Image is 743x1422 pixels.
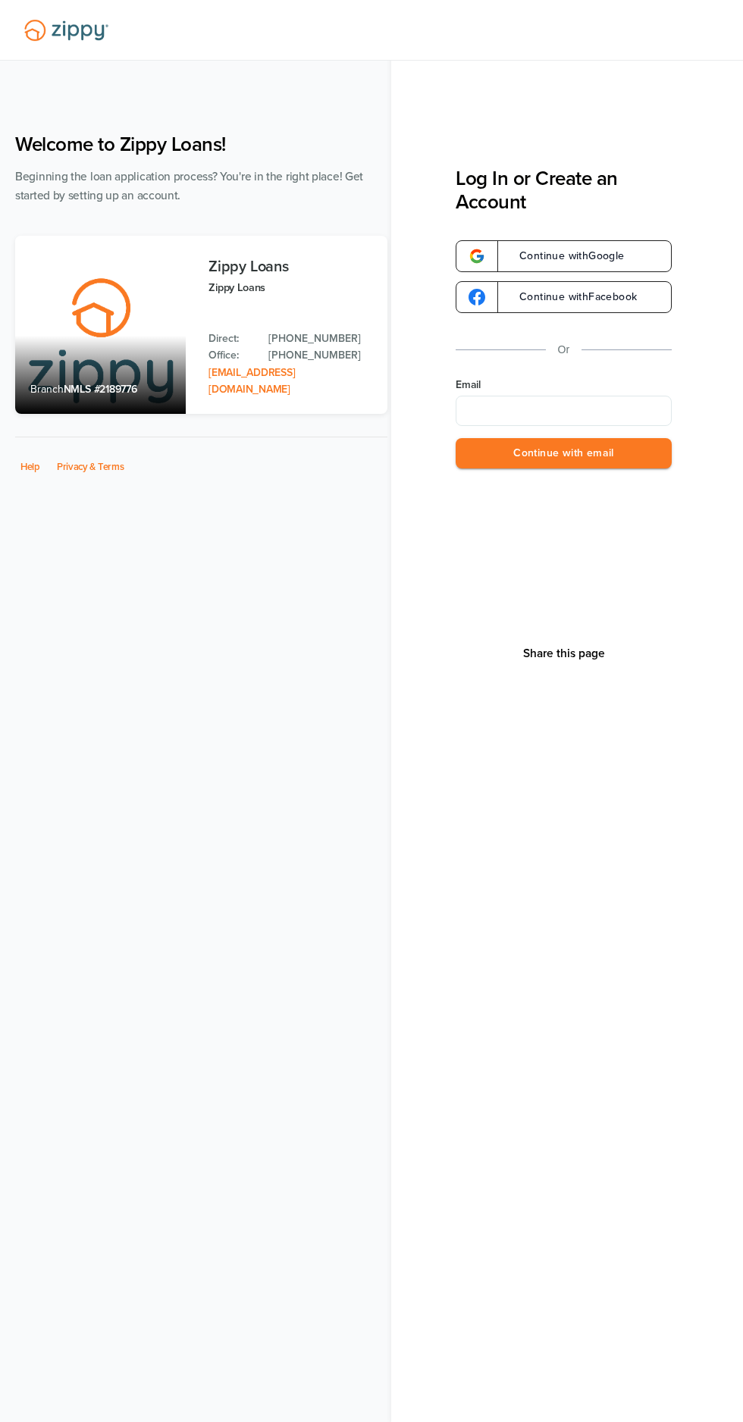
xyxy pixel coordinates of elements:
[208,258,372,275] h3: Zippy Loans
[519,646,610,661] button: Share This Page
[208,279,372,296] p: Zippy Loans
[15,133,387,156] h1: Welcome to Zippy Loans!
[268,347,372,364] a: Office Phone: 512-975-2947
[456,281,672,313] a: google-logoContinue withFacebook
[504,251,625,262] span: Continue with Google
[456,377,672,393] label: Email
[208,347,253,364] p: Office:
[456,438,672,469] button: Continue with email
[64,383,137,396] span: NMLS #2189776
[15,170,363,202] span: Beginning the loan application process? You're in the right place! Get started by setting up an a...
[456,167,672,214] h3: Log In or Create an Account
[208,330,253,347] p: Direct:
[456,396,672,426] input: Email Address
[57,461,124,473] a: Privacy & Terms
[469,289,485,305] img: google-logo
[208,366,295,396] a: Email Address: zippyguide@zippymh.com
[20,461,40,473] a: Help
[268,330,372,347] a: Direct Phone: 512-975-2947
[30,383,64,396] span: Branch
[15,13,118,48] img: Lender Logo
[504,292,637,302] span: Continue with Facebook
[469,248,485,265] img: google-logo
[558,340,570,359] p: Or
[456,240,672,272] a: google-logoContinue withGoogle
